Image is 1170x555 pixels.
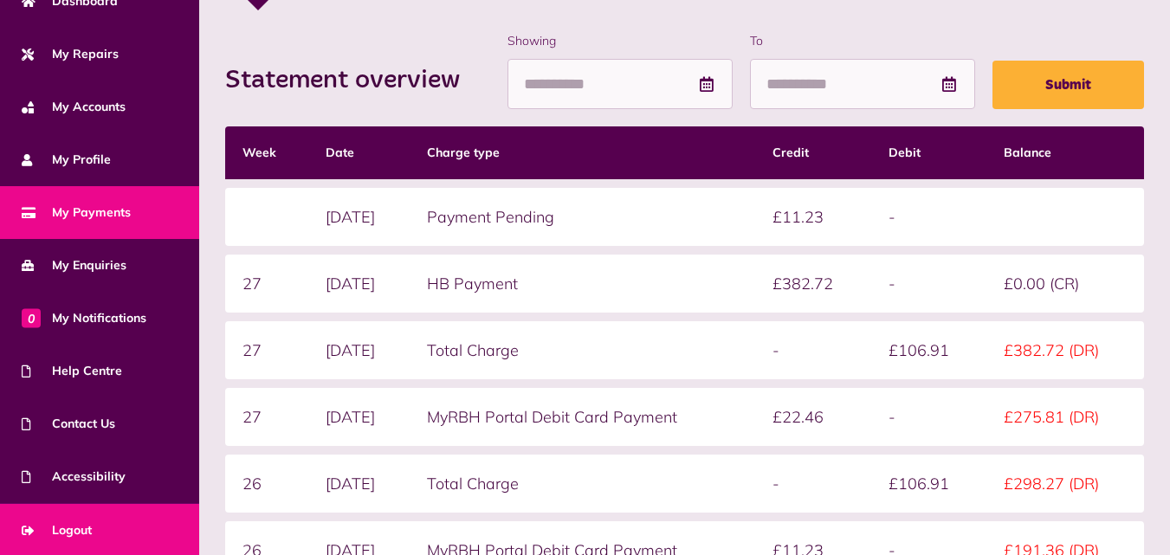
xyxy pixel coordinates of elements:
td: £106.91 [871,455,986,513]
span: My Repairs [22,45,119,63]
h2: Statement overview [225,65,477,96]
td: Payment Pending [410,188,755,246]
td: £298.27 (DR) [986,455,1144,513]
span: My Notifications [22,309,146,327]
td: - [755,455,870,513]
span: Contact Us [22,415,115,433]
th: Week [225,126,308,179]
th: Credit [755,126,870,179]
th: Debit [871,126,986,179]
span: Logout [22,521,92,539]
td: 26 [225,455,308,513]
td: £11.23 [755,188,870,246]
td: HB Payment [410,255,755,313]
td: £275.81 (DR) [986,388,1144,446]
span: My Profile [22,151,111,169]
td: £382.72 [755,255,870,313]
td: - [871,388,986,446]
td: [DATE] [308,188,410,246]
th: Date [308,126,410,179]
span: My Enquiries [22,256,126,274]
td: - [871,255,986,313]
td: Total Charge [410,321,755,379]
td: £382.72 (DR) [986,321,1144,379]
label: Showing [507,32,733,50]
td: - [871,188,986,246]
td: £0.00 (CR) [986,255,1144,313]
td: MyRBH Portal Debit Card Payment [410,388,755,446]
td: - [755,321,870,379]
td: 27 [225,255,308,313]
td: 27 [225,321,308,379]
td: [DATE] [308,388,410,446]
td: £22.46 [755,388,870,446]
span: My Payments [22,203,131,222]
label: To [750,32,975,50]
th: Balance [986,126,1144,179]
td: [DATE] [308,321,410,379]
td: [DATE] [308,255,410,313]
button: Submit [992,61,1144,109]
th: Charge type [410,126,755,179]
span: Help Centre [22,362,122,380]
td: Total Charge [410,455,755,513]
td: £106.91 [871,321,986,379]
td: 27 [225,388,308,446]
span: 0 [22,308,41,327]
span: Accessibility [22,468,126,486]
td: [DATE] [308,455,410,513]
span: My Accounts [22,98,126,116]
